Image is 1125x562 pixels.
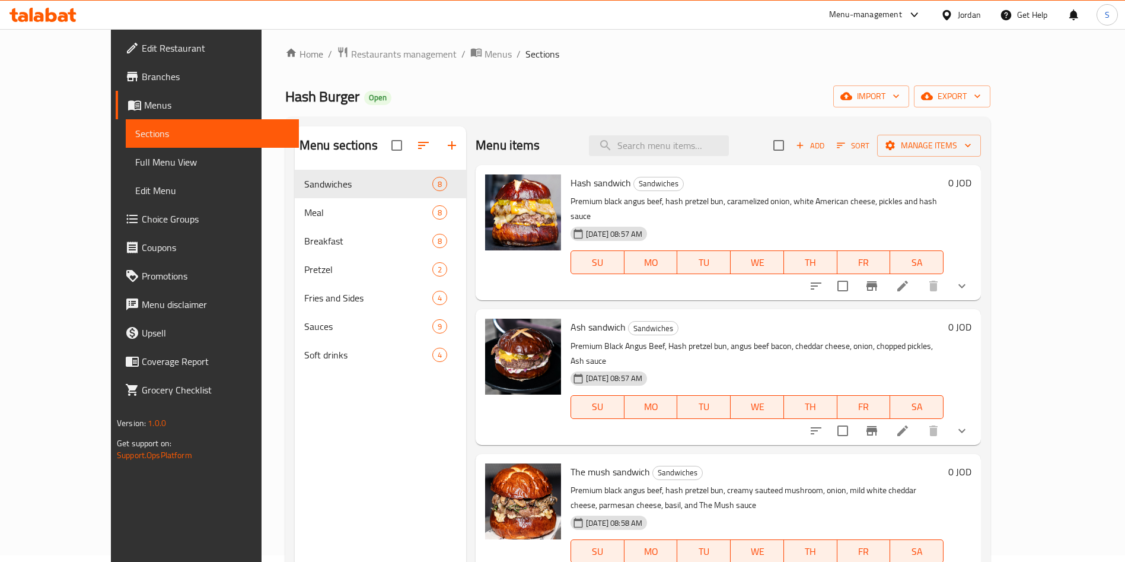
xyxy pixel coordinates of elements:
[829,136,877,155] span: Sort items
[766,133,791,158] span: Select section
[409,131,438,160] span: Sort sections
[116,91,299,119] a: Menus
[433,350,447,361] span: 4
[461,47,466,61] li: /
[571,463,650,481] span: The mush sandwich
[142,297,289,312] span: Menu disclaimer
[364,93,391,103] span: Open
[629,398,673,415] span: MO
[789,543,833,560] span: TH
[126,176,299,205] a: Edit Menu
[955,424,969,438] svg: Show Choices
[351,47,457,61] span: Restaurants management
[830,274,855,299] span: Select to update
[485,174,561,250] img: Hash sandwich
[116,319,299,347] a: Upsell
[731,395,784,419] button: WE
[304,348,432,362] span: Soft drinks
[126,148,299,176] a: Full Menu View
[432,205,447,220] div: items
[432,319,447,334] div: items
[304,319,432,334] span: Sauces
[887,138,971,153] span: Manage items
[304,262,432,277] span: Pretzel
[834,136,872,155] button: Sort
[677,250,731,274] button: TU
[142,69,289,84] span: Branches
[682,543,726,560] span: TU
[858,417,886,445] button: Branch-specific-item
[589,135,729,156] input: search
[433,236,447,247] span: 8
[135,126,289,141] span: Sections
[802,272,830,300] button: sort-choices
[304,177,432,191] span: Sandwiches
[842,254,886,271] span: FR
[634,177,683,190] span: Sandwiches
[295,227,466,255] div: Breakfast8
[948,463,971,480] h6: 0 JOD
[142,383,289,397] span: Grocery Checklist
[571,318,626,336] span: Ash sandwich
[890,395,944,419] button: SA
[295,312,466,341] div: Sauces9
[116,376,299,404] a: Grocery Checklist
[581,228,647,240] span: [DATE] 08:57 AM
[731,250,784,274] button: WE
[571,250,624,274] button: SU
[652,466,703,480] div: Sandwiches
[485,463,561,539] img: The mush sandwich
[135,183,289,198] span: Edit Menu
[485,319,561,395] img: Ash sandwich
[948,417,976,445] button: show more
[581,373,647,384] span: [DATE] 08:57 AM
[624,395,678,419] button: MO
[142,269,289,283] span: Promotions
[576,543,620,560] span: SU
[116,233,299,262] a: Coupons
[571,174,631,192] span: Hash sandwich
[682,254,726,271] span: TU
[789,398,833,415] span: TH
[299,136,378,154] h2: Menu sections
[285,46,990,62] nav: breadcrumb
[830,418,855,443] span: Select to update
[629,543,673,560] span: MO
[285,83,359,110] span: Hash Burger
[633,177,684,191] div: Sandwiches
[295,198,466,227] div: Meal8
[433,179,447,190] span: 8
[304,234,432,248] span: Breakfast
[833,85,909,107] button: import
[794,139,826,153] span: Add
[432,348,447,362] div: items
[653,466,702,480] span: Sandwiches
[304,291,432,305] span: Fries and Sides
[919,417,948,445] button: delete
[337,46,457,62] a: Restaurants management
[923,89,981,104] span: export
[517,47,521,61] li: /
[829,8,902,22] div: Menu-management
[432,291,447,305] div: items
[295,170,466,198] div: Sandwiches8
[895,398,939,415] span: SA
[789,254,833,271] span: TH
[877,135,981,157] button: Manage items
[791,136,829,155] span: Add item
[116,347,299,376] a: Coverage Report
[571,194,944,224] p: Premium black angus beef, hash pretzel bun, caramelized onion, white American cheese, pickles and...
[116,262,299,290] a: Promotions
[914,85,990,107] button: export
[837,139,869,153] span: Sort
[895,279,910,293] a: Edit menu item
[624,250,678,274] button: MO
[476,136,540,154] h2: Menu items
[895,424,910,438] a: Edit menu item
[295,165,466,374] nav: Menu sections
[837,395,891,419] button: FR
[470,46,512,62] a: Menus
